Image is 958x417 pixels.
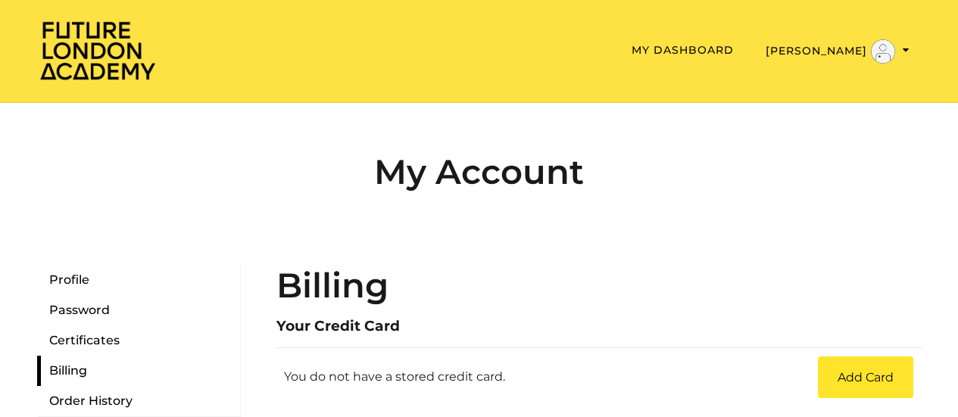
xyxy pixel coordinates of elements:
h2: My Account [37,151,922,192]
h3: Your Credit Card [276,318,922,335]
a: Add Card [818,356,913,398]
a: Certificates [37,325,240,356]
td: You do not have a stored credit card. [276,347,707,406]
a: Billing [37,356,240,386]
button: Toggle menu [761,39,914,64]
a: Profile [37,265,240,295]
img: Home Page [37,20,158,81]
h2: Billing [276,265,922,306]
a: My Dashboard [632,43,734,57]
a: Order History [37,386,240,416]
a: Password [37,295,240,325]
